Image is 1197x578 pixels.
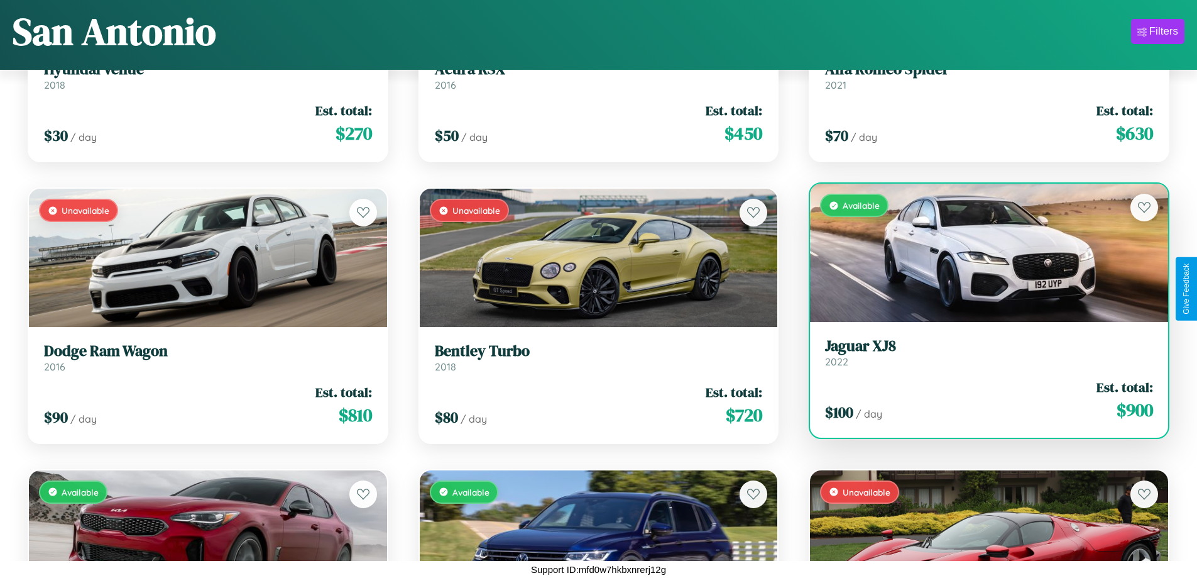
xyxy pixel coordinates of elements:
span: Est. total: [315,383,372,401]
span: Est. total: [706,101,762,119]
span: 2018 [44,79,65,91]
a: Jaguar XJ82022 [825,337,1153,368]
span: 2021 [825,79,846,91]
span: $ 900 [1117,397,1153,423]
span: $ 100 [825,402,853,423]
span: / day [461,131,488,143]
span: 2016 [435,79,456,91]
span: 2016 [44,360,65,373]
span: $ 90 [44,407,68,428]
span: Est. total: [706,383,762,401]
span: $ 450 [724,121,762,146]
span: $ 70 [825,125,848,146]
h1: San Antonio [13,6,216,57]
h3: Jaguar XJ8 [825,337,1153,355]
span: Unavailable [452,205,500,216]
span: / day [851,131,877,143]
span: / day [70,131,97,143]
span: $ 810 [339,403,372,428]
h3: Hyundai Venue [44,60,372,79]
span: 2018 [435,360,456,373]
span: $ 50 [435,125,459,146]
span: Available [452,487,489,497]
h3: Alfa Romeo Spider [825,60,1153,79]
div: Filters [1149,25,1178,38]
span: 2022 [825,355,848,368]
button: Filters [1131,19,1184,44]
span: / day [461,413,487,425]
span: $ 270 [336,121,372,146]
span: / day [856,408,882,420]
a: Dodge Ram Wagon2016 [44,342,372,373]
span: / day [70,413,97,425]
span: Est. total: [1096,378,1153,396]
span: $ 720 [726,403,762,428]
span: $ 30 [44,125,68,146]
h3: Dodge Ram Wagon [44,342,372,360]
a: Acura RSX2016 [435,60,763,91]
p: Support ID: mfd0w7hkbxnrerj12g [531,561,666,578]
a: Alfa Romeo Spider2021 [825,60,1153,91]
span: Available [843,200,880,211]
span: Est. total: [1096,101,1153,119]
span: Available [62,487,99,497]
span: $ 80 [435,407,458,428]
span: Est. total: [315,101,372,119]
span: Unavailable [843,487,890,497]
a: Hyundai Venue2018 [44,60,372,91]
div: Give Feedback [1182,264,1191,314]
a: Bentley Turbo2018 [435,342,763,373]
h3: Acura RSX [435,60,763,79]
span: Unavailable [62,205,109,216]
h3: Bentley Turbo [435,342,763,360]
span: $ 630 [1116,121,1153,146]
